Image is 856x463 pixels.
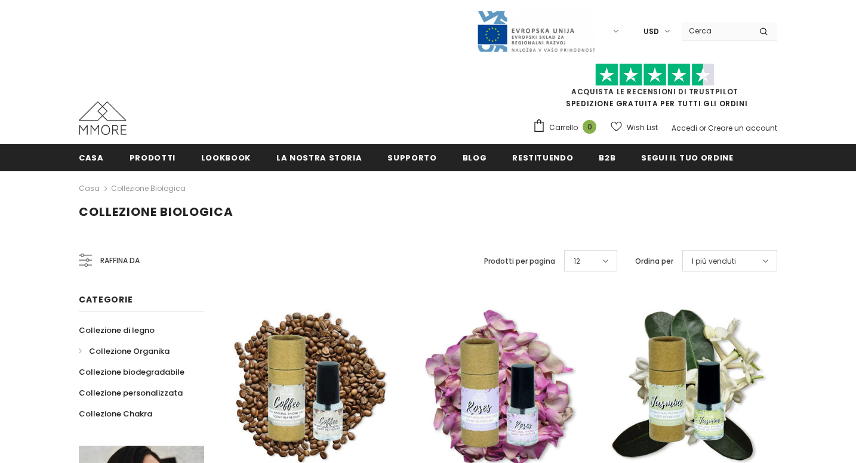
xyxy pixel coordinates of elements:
a: Segui il tuo ordine [641,144,733,171]
a: Javni Razpis [476,26,596,36]
a: Collezione biologica [111,183,186,193]
img: Casi MMORE [79,101,127,135]
a: Prodotti [130,144,175,171]
a: Collezione biodegradabile [79,362,184,382]
span: Casa [79,152,104,163]
a: Wish List [611,117,658,138]
a: Collezione Organika [79,341,170,362]
span: USD [643,26,659,38]
span: Blog [463,152,487,163]
span: Raffina da [100,254,140,267]
span: Wish List [627,122,658,134]
span: I più venduti [692,255,736,267]
a: Restituendo [512,144,573,171]
span: B2B [599,152,615,163]
span: Categorie [79,294,133,305]
a: Collezione personalizzata [79,382,183,403]
span: Lookbook [201,152,251,163]
span: La nostra storia [276,152,362,163]
label: Ordina per [635,255,673,267]
input: Search Site [682,22,750,39]
a: Casa [79,144,104,171]
a: Collezione di legno [79,320,155,341]
a: Accedi [672,123,697,133]
a: Collezione Chakra [79,403,152,424]
img: Fidati di Pilot Stars [595,63,715,87]
span: 12 [574,255,580,267]
a: B2B [599,144,615,171]
a: La nostra storia [276,144,362,171]
a: Creare un account [708,123,777,133]
a: Casa [79,181,100,196]
span: Prodotti [130,152,175,163]
span: Restituendo [512,152,573,163]
a: Blog [463,144,487,171]
span: SPEDIZIONE GRATUITA PER TUTTI GLI ORDINI [532,69,777,109]
span: Collezione personalizzata [79,387,183,399]
img: Javni Razpis [476,10,596,53]
a: Carrello 0 [532,119,602,137]
a: supporto [387,144,436,171]
span: Segui il tuo ordine [641,152,733,163]
span: or [699,123,706,133]
span: Collezione Organika [89,345,170,357]
span: Collezione biodegradabile [79,366,184,378]
a: Lookbook [201,144,251,171]
label: Prodotti per pagina [484,255,555,267]
span: Collezione Chakra [79,408,152,419]
a: Acquista le recensioni di TrustPilot [571,87,738,97]
span: 0 [583,120,596,134]
span: Carrello [549,122,578,134]
span: Collezione di legno [79,325,155,336]
span: supporto [387,152,436,163]
span: Collezione biologica [79,203,233,220]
